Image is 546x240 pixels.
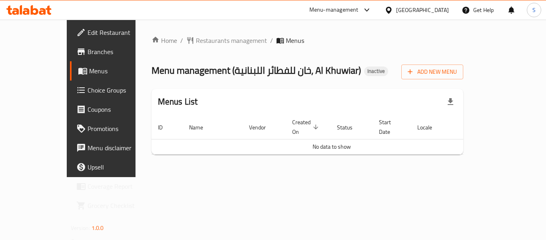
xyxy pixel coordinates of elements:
[452,115,512,139] th: Actions
[286,36,304,45] span: Menus
[70,157,158,177] a: Upsell
[401,65,463,79] button: Add New Menu
[88,143,151,153] span: Menu disclaimer
[313,141,351,152] span: No data to show
[196,36,267,45] span: Restaurants management
[70,42,158,61] a: Branches
[396,6,449,14] div: [GEOGRAPHIC_DATA]
[270,36,273,45] li: /
[364,67,388,76] div: Inactive
[88,201,151,210] span: Grocery Checklist
[89,66,151,76] span: Menus
[88,162,151,172] span: Upsell
[88,124,151,133] span: Promotions
[151,61,361,79] span: Menu management ( خان للفطائر اللبنانية, Al Khuwiar )
[151,36,177,45] a: Home
[186,36,267,45] a: Restaurants management
[532,6,536,14] span: S
[417,123,442,132] span: Locale
[151,36,464,45] nav: breadcrumb
[70,119,158,138] a: Promotions
[88,105,151,114] span: Coupons
[70,100,158,119] a: Coupons
[337,123,363,132] span: Status
[70,81,158,100] a: Choice Groups
[364,68,388,75] span: Inactive
[292,117,321,137] span: Created On
[441,92,460,111] div: Export file
[70,138,158,157] a: Menu disclaimer
[88,47,151,56] span: Branches
[408,67,457,77] span: Add New Menu
[71,223,90,233] span: Version:
[158,96,198,108] h2: Menus List
[88,28,151,37] span: Edit Restaurant
[70,23,158,42] a: Edit Restaurant
[379,117,401,137] span: Start Date
[180,36,183,45] li: /
[158,123,173,132] span: ID
[189,123,213,132] span: Name
[88,85,151,95] span: Choice Groups
[70,196,158,215] a: Grocery Checklist
[70,177,158,196] a: Coverage Report
[309,5,359,15] div: Menu-management
[70,61,158,81] a: Menus
[92,223,104,233] span: 1.0.0
[88,182,151,191] span: Coverage Report
[249,123,276,132] span: Vendor
[151,115,512,155] table: enhanced table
